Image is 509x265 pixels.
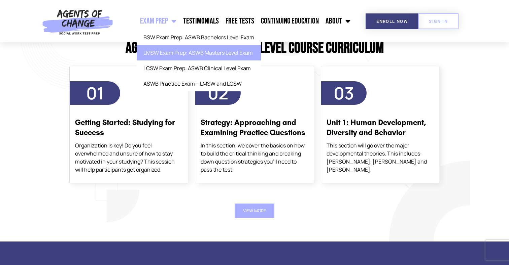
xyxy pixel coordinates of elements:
a: Free Tests [222,13,258,30]
span: SIGN IN [429,19,448,24]
div: In this section, we cover the basics on how to build the critical thinking and breaking down ques... [201,141,308,174]
nav: Menu [116,13,354,30]
a: BSW Exam Prep: ASWB Bachelors Level Exam [137,30,261,45]
a: About [322,13,354,30]
a: SIGN IN [418,13,459,29]
a: LCSW Exam Prep: ASWB Clinical Level Exam [137,60,261,76]
span: 02 [208,82,228,104]
h3: Strategy: Approaching and Examining Practice Questions [201,118,308,138]
a: Enroll Now [366,13,418,29]
h2: Agents of Change Masters Level Course Curriculum [66,41,443,56]
a: ASWB Practice Exam – LMSW and LCSW [137,76,261,91]
h3: Unit 1: Human Development, Diversity and Behavior [327,118,434,138]
div: This section will go over the major developmental theories. This includes: [PERSON_NAME], [PERSON... [327,141,434,174]
ul: Exam Prep [137,30,261,91]
a: Testimonials [180,13,222,30]
span: Enroll Now [376,19,408,24]
a: Exam Prep [137,13,180,30]
div: Organization is key! Do you feel overwhelmed and unsure of how to stay motivated in your studying... [75,141,182,174]
span: 03 [334,82,354,104]
span: 01 [86,82,104,104]
h3: Getting Started: Studying for Success [75,118,182,138]
a: Continuing Education [258,13,322,30]
button: View More [235,204,274,218]
a: LMSW Exam Prep: ASWB Masters Level Exam [137,45,261,60]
